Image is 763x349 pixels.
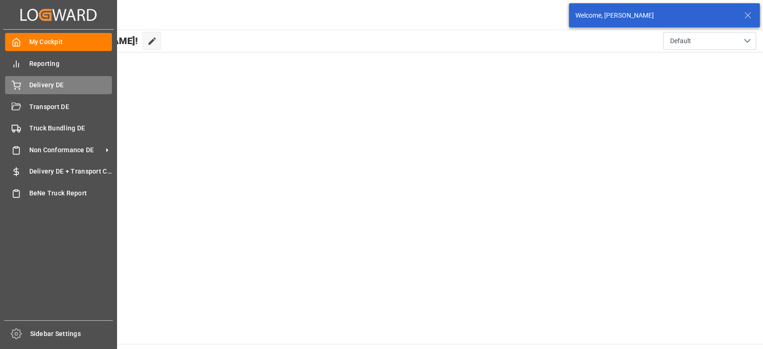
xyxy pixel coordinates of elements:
[29,167,112,176] span: Delivery DE + Transport Cost
[5,184,112,202] a: BeNe Truck Report
[5,76,112,94] a: Delivery DE
[29,37,112,47] span: My Cockpit
[5,119,112,137] a: Truck Bundling DE
[5,97,112,116] a: Transport DE
[29,59,112,69] span: Reporting
[670,36,691,46] span: Default
[29,102,112,112] span: Transport DE
[5,33,112,51] a: My Cockpit
[29,145,103,155] span: Non Conformance DE
[29,123,112,133] span: Truck Bundling DE
[5,162,112,181] a: Delivery DE + Transport Cost
[663,32,756,50] button: open menu
[575,11,735,20] div: Welcome, [PERSON_NAME]
[30,329,113,339] span: Sidebar Settings
[5,54,112,72] a: Reporting
[29,188,112,198] span: BeNe Truck Report
[29,80,112,90] span: Delivery DE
